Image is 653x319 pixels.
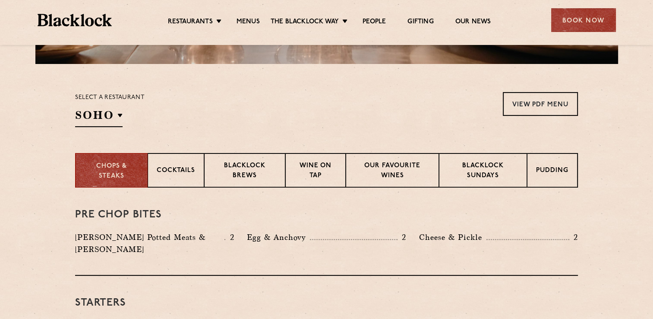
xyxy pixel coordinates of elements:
[237,18,260,27] a: Menus
[407,18,433,27] a: Gifting
[363,18,386,27] a: People
[75,209,578,220] h3: Pre Chop Bites
[536,166,568,177] p: Pudding
[247,231,310,243] p: Egg & Anchovy
[225,232,234,243] p: 2
[271,18,339,27] a: The Blacklock Way
[38,14,112,26] img: BL_Textured_Logo-footer-cropped.svg
[157,166,195,177] p: Cocktails
[569,232,578,243] p: 2
[75,297,578,309] h3: Starters
[75,108,123,127] h2: SOHO
[294,161,337,182] p: Wine on Tap
[419,231,486,243] p: Cheese & Pickle
[448,161,518,182] p: Blacklock Sundays
[168,18,213,27] a: Restaurants
[551,8,616,32] div: Book Now
[85,162,139,181] p: Chops & Steaks
[75,231,224,255] p: [PERSON_NAME] Potted Meats & [PERSON_NAME]
[503,92,578,116] a: View PDF Menu
[355,161,429,182] p: Our favourite wines
[75,92,145,103] p: Select a restaurant
[213,161,276,182] p: Blacklock Brews
[397,232,406,243] p: 2
[455,18,491,27] a: Our News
